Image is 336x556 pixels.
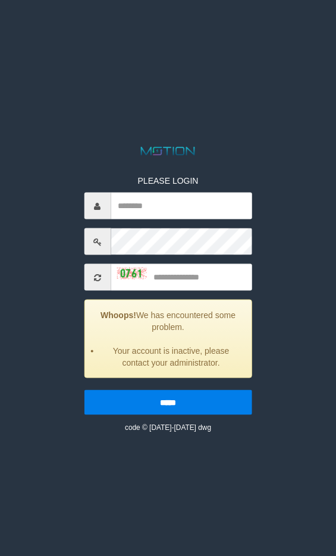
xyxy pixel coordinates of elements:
li: Your account is inactive, please contact your administrator. [99,345,243,369]
strong: Whoops! [101,310,136,320]
img: MOTION_logo.png [139,145,197,156]
div: We has encountered some problem. [84,300,252,378]
small: code © [DATE]-[DATE] dwg [125,423,211,432]
p: PLEASE LOGIN [84,175,252,187]
img: captcha [117,268,146,279]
